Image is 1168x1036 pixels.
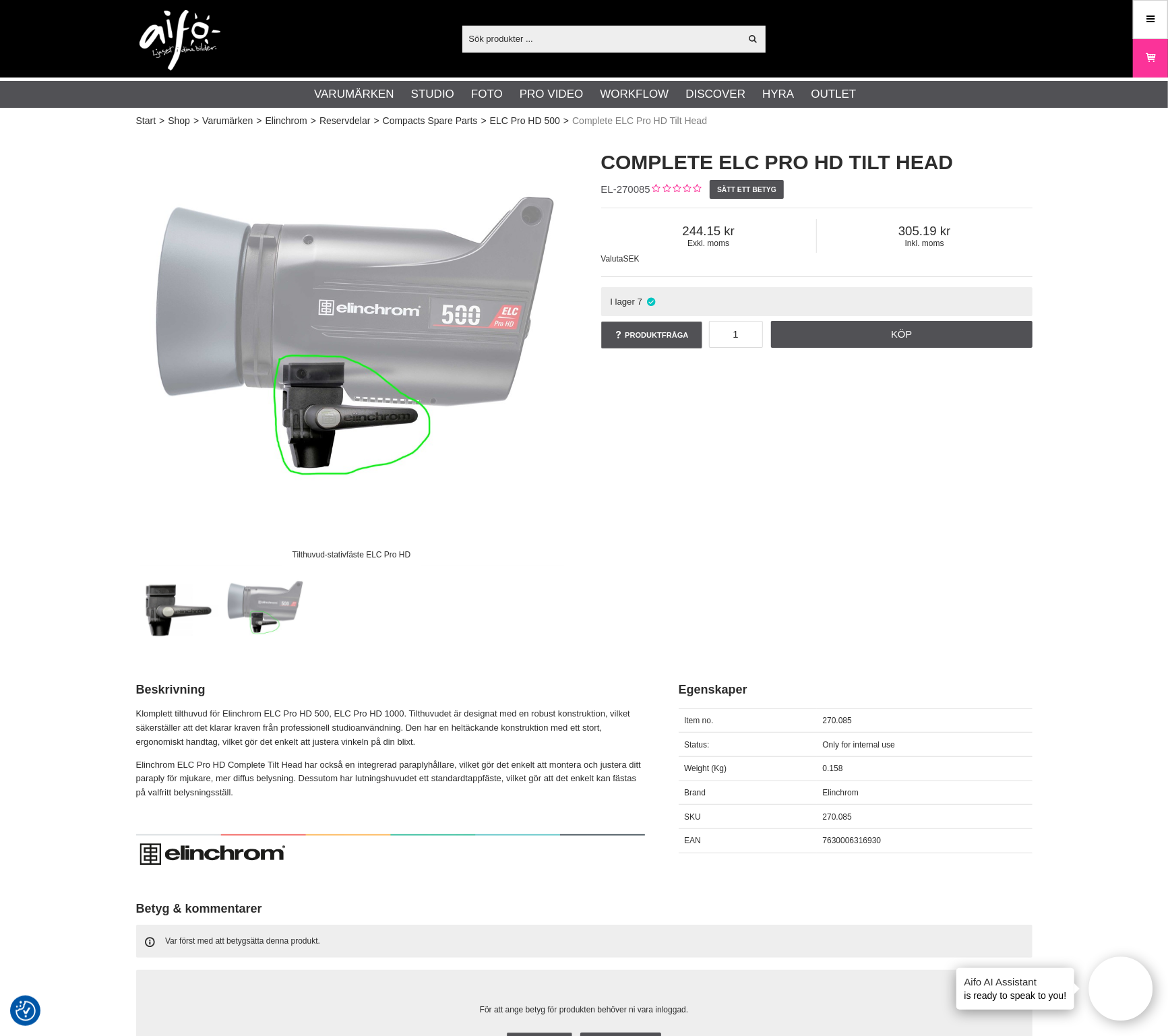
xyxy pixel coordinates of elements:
[572,114,707,128] span: Complete ELC Pro HD Tilt Head
[684,836,701,845] span: EAN
[811,86,856,103] a: Outlet
[266,114,307,128] a: Elinchrom
[471,86,503,103] a: Foto
[823,716,852,725] span: 270.085
[650,183,701,197] div: Kundbetyg: 0
[165,936,320,946] span: Var först med att betygsätta denna produkt.
[136,832,645,874] img: Elinchrom auktoriserad distributör
[490,114,560,128] a: ELC Pro HD 500
[684,716,713,725] span: Item no.
[684,812,701,822] span: SKU
[710,180,785,199] a: Sätt ett betyg
[823,764,843,773] span: 0.158
[481,114,487,128] span: >
[601,224,817,239] span: 244.15
[601,322,702,348] a: Produktfråga
[137,570,218,651] img: Elinchrom komplett ELC Tilthuvud
[601,183,650,195] span: EL-270085
[314,86,394,103] a: Varumärken
[136,707,645,749] p: Klomplett tilthuvud för Elinchrom ELC Pro HD 500, ELC Pro HD 1000. Tilthuvudet är designat med en...
[136,135,567,566] img: Elinchrom komplett ELC Tilthuvud
[956,968,1075,1010] div: is ready to speak to you!
[140,10,220,71] img: logo.png
[136,681,645,698] h2: Beskrivning
[771,321,1033,348] a: Köp
[601,148,1033,177] h1: Complete ELC Pro HD Tilt Head
[646,297,657,307] i: I lager
[462,28,741,49] input: Sök produkter ...
[638,297,642,307] span: 7
[600,86,669,103] a: Workflow
[520,86,583,103] a: Pro Video
[16,1001,36,1021] img: Revisit consent button
[817,239,1033,248] span: Inkl. moms
[817,224,1033,239] span: 305.19
[679,681,1033,698] h2: Egenskaper
[136,901,1033,917] h2: Betyg & kommentarer
[623,254,640,264] span: SEK
[193,114,199,128] span: >
[281,543,422,566] div: Tilthuvud-stativfäste ELC Pro HD
[168,114,190,128] a: Shop
[319,114,370,128] a: Reservdelar
[684,764,727,773] span: Weight (Kg)
[16,999,36,1023] button: Samtyckesinställningar
[684,740,709,750] span: Status:
[563,114,569,128] span: >
[383,114,478,128] a: Compacts Spare Parts
[224,570,305,651] img: Tilthuvud-stativfäste ELC Pro HD
[373,114,379,128] span: >
[136,114,156,128] a: Start
[823,812,852,822] span: 270.085
[136,758,645,800] p: Elinchrom ELC Pro HD Complete Tilt Head har också en integrerad paraplyhållare, vilket gör det en...
[823,740,895,750] span: Only for internal use
[136,135,567,566] a: Tilthuvud-stativfäste ELC Pro HD
[685,86,745,103] a: Discover
[311,114,316,128] span: >
[964,975,1067,989] h4: Aifo AI Assistant
[159,114,164,128] span: >
[684,788,706,797] span: Brand
[823,788,859,797] span: Elinchrom
[411,86,454,103] a: Studio
[610,297,635,307] span: I lager
[202,114,253,128] a: Varumärken
[256,114,262,128] span: >
[601,254,623,264] span: Valuta
[601,239,817,248] span: Exkl. moms
[823,836,882,845] span: 7630006316930
[480,1005,689,1014] span: För att ange betyg för produkten behöver ni vara inloggad.
[762,86,794,103] a: Hyra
